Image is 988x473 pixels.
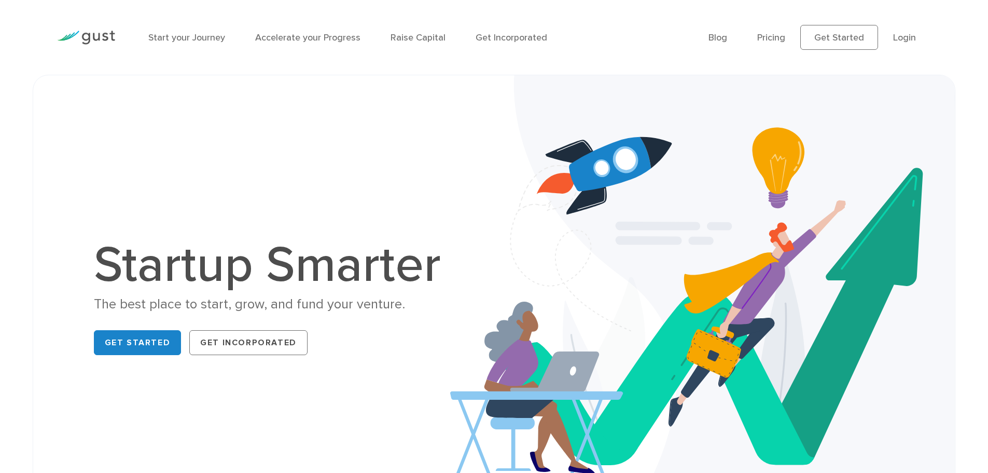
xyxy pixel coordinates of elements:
[94,240,452,290] h1: Startup Smarter
[757,32,785,43] a: Pricing
[148,32,225,43] a: Start your Journey
[708,32,727,43] a: Blog
[476,32,547,43] a: Get Incorporated
[94,295,452,314] div: The best place to start, grow, and fund your venture.
[893,32,916,43] a: Login
[255,32,360,43] a: Accelerate your Progress
[94,330,182,355] a: Get Started
[800,25,878,50] a: Get Started
[57,31,115,45] img: Gust Logo
[189,330,308,355] a: Get Incorporated
[391,32,446,43] a: Raise Capital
